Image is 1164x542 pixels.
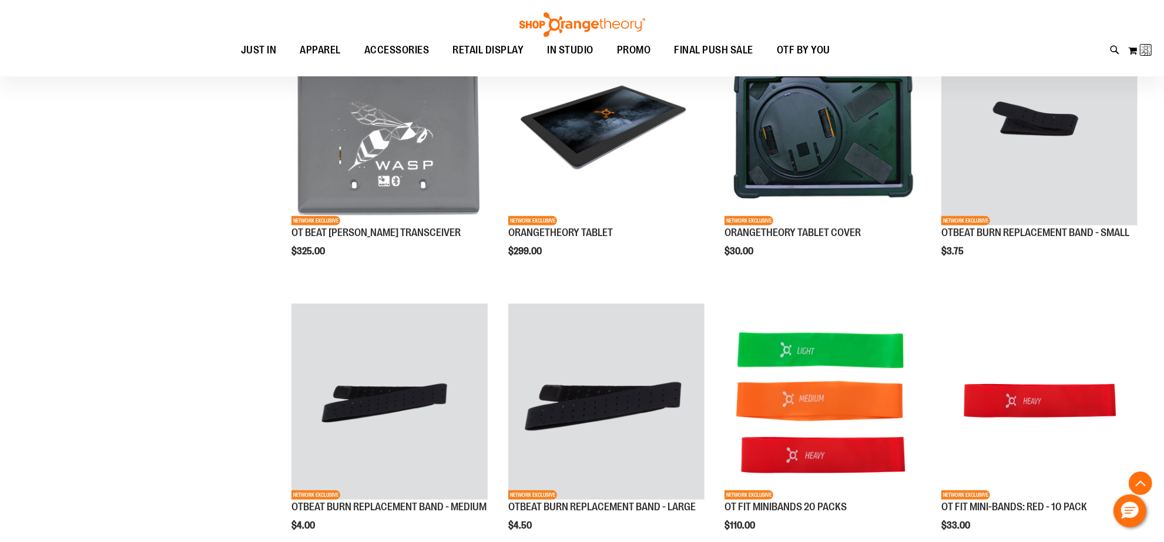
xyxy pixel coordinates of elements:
a: ORANGETHEORY TABLET COVER [724,227,861,238]
span: $33.00 [941,520,972,531]
a: RETAIL DISPLAY [441,37,536,64]
span: NETWORK EXCLUSIVE [941,490,990,500]
span: APPAREL [300,37,341,63]
a: JUST IN [229,37,289,64]
span: NETWORK EXCLUSIVE [508,490,557,500]
span: RETAIL DISPLAY [453,37,524,63]
span: $299.00 [508,246,544,257]
a: PROMO [605,37,663,64]
button: Hello, have a question? Let’s chat. [1113,494,1146,527]
a: OT FIT MINI-BANDS: RED - 10 PACK [941,501,1087,513]
span: $4.50 [508,520,534,531]
img: Product image for OT FIT MINI-BANDS: RED - 10 PACK [941,304,1138,500]
a: APPAREL [289,37,353,64]
img: Product image for OTBEAT BURN REPLACEMENT BAND - SMALL [941,29,1138,225]
a: FINAL PUSH SALE [663,37,766,64]
a: Product image for OTBEAT BURN REPLACEMENT BAND - SMALLNETWORK EXCLUSIVE [941,29,1138,227]
span: NETWORK EXCLUSIVE [941,216,990,225]
div: product [935,23,1143,287]
span: NETWORK EXCLUSIVE [724,216,773,225]
a: ACCESSORIES [353,37,441,64]
span: $3.75 [941,246,965,257]
span: NETWORK EXCLUSIVE [508,216,557,225]
span: NETWORK EXCLUSIVE [724,490,773,500]
span: ACCESSORIES [364,37,430,63]
a: Product image for OT FIT MINI-BANDS: RED - 10 PACKNETWORK EXCLUSIVE [941,304,1138,501]
img: Loading... [1140,43,1155,57]
button: Back To Top [1129,472,1152,495]
span: OTF BY YOU [777,37,830,63]
a: Product image for ORANGETHEORY TABLET COVERNETWORK EXCLUSIVE [724,29,921,227]
a: OTBEAT BURN REPLACEMENT BAND - MEDIUM [291,501,487,513]
a: Product image for OT BEAT POE TRANSCEIVERNETWORK EXCLUSIVE [291,29,488,227]
a: IN STUDIO [536,37,606,63]
button: Loading... [1128,41,1152,60]
div: product [719,23,927,287]
img: Product image for OT FIT MINIBANDS 20 PACKS [724,304,921,500]
img: Product image for OTBEAT BURN REPLACEMENT BAND - LARGE [508,304,705,500]
a: OTF BY YOU [765,37,842,64]
div: product [502,23,710,287]
img: Product image for ORANGETHEORY TABLET [508,29,705,225]
span: FINAL PUSH SALE [675,37,754,63]
span: $4.00 [291,520,317,531]
span: IN STUDIO [548,37,594,63]
a: OT FIT MINIBANDS 20 PACKS [724,501,847,513]
a: OTBEAT BURN REPLACEMENT BAND - SMALL [941,227,1129,238]
img: Product image for ORANGETHEORY TABLET COVER [724,29,921,225]
span: NETWORK EXCLUSIVE [291,216,340,225]
a: Product image for OTBEAT BURN REPLACEMENT BAND - LARGENETWORK EXCLUSIVE [508,304,705,501]
img: Product image for OT BEAT POE TRANSCEIVER [291,29,488,225]
a: Product image for ORANGETHEORY TABLETNETWORK EXCLUSIVE [508,29,705,227]
span: $110.00 [724,520,757,531]
a: OTBEAT BURN REPLACEMENT BAND - LARGE [508,501,696,513]
span: PROMO [617,37,651,63]
img: Shop Orangetheory [518,12,647,37]
img: Product image for OTBEAT BURN REPLACEMENT BAND - MEDIUM [291,304,488,500]
a: ORANGETHEORY TABLET [508,227,613,238]
div: product [286,23,494,287]
a: OT BEAT [PERSON_NAME] TRANSCEIVER [291,227,461,238]
span: JUST IN [241,37,277,63]
span: $325.00 [291,246,327,257]
a: Product image for OTBEAT BURN REPLACEMENT BAND - MEDIUMNETWORK EXCLUSIVE [291,304,488,501]
a: Product image for OT FIT MINIBANDS 20 PACKSNETWORK EXCLUSIVE [724,304,921,501]
span: $30.00 [724,246,755,257]
span: NETWORK EXCLUSIVE [291,490,340,500]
